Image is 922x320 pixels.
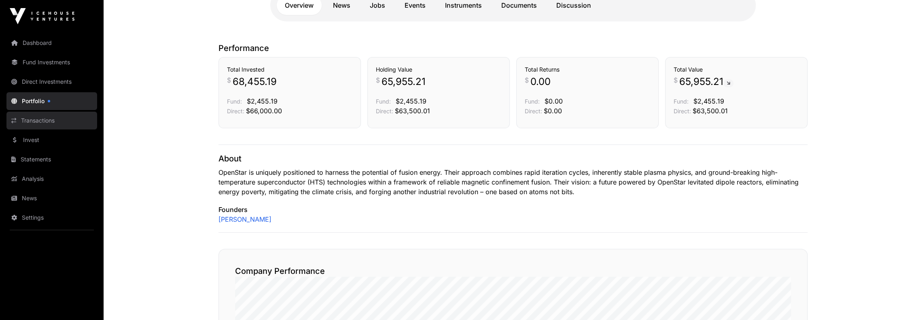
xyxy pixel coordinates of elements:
[525,75,529,85] span: $
[227,108,244,114] span: Direct:
[6,92,97,110] a: Portfolio
[227,75,231,85] span: $
[218,42,808,54] p: Performance
[693,107,728,115] span: $63,500.01
[218,167,808,197] p: OpenStar is uniquely positioned to harness the potential of fusion energy. Their approach combine...
[6,150,97,168] a: Statements
[233,75,277,88] span: 68,455.19
[6,131,97,149] a: Invest
[218,153,808,164] p: About
[6,170,97,188] a: Analysis
[10,8,74,24] img: Icehouse Ventures Logo
[6,209,97,227] a: Settings
[525,108,542,114] span: Direct:
[6,34,97,52] a: Dashboard
[6,112,97,129] a: Transactions
[227,66,352,74] h3: Total Invested
[6,53,97,71] a: Fund Investments
[525,66,650,74] h3: Total Returns
[396,97,426,105] span: $2,455.19
[525,98,540,105] span: Fund:
[679,75,733,88] span: 65,955.21
[395,107,430,115] span: $63,500.01
[218,214,271,224] a: [PERSON_NAME]
[382,75,426,88] span: 65,955.21
[544,107,562,115] span: $0.00
[246,107,282,115] span: $66,000.00
[235,265,791,277] h2: Company Performance
[674,98,689,105] span: Fund:
[376,108,393,114] span: Direct:
[227,98,242,105] span: Fund:
[376,75,380,85] span: $
[674,66,799,74] h3: Total Value
[530,75,551,88] span: 0.00
[247,97,278,105] span: $2,455.19
[674,108,691,114] span: Direct:
[376,98,391,105] span: Fund:
[6,189,97,207] a: News
[6,73,97,91] a: Direct Investments
[693,97,724,105] span: $2,455.19
[882,281,922,320] iframe: Chat Widget
[218,205,808,214] p: Founders
[545,97,563,105] span: $0.00
[376,66,501,74] h3: Holding Value
[674,75,678,85] span: $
